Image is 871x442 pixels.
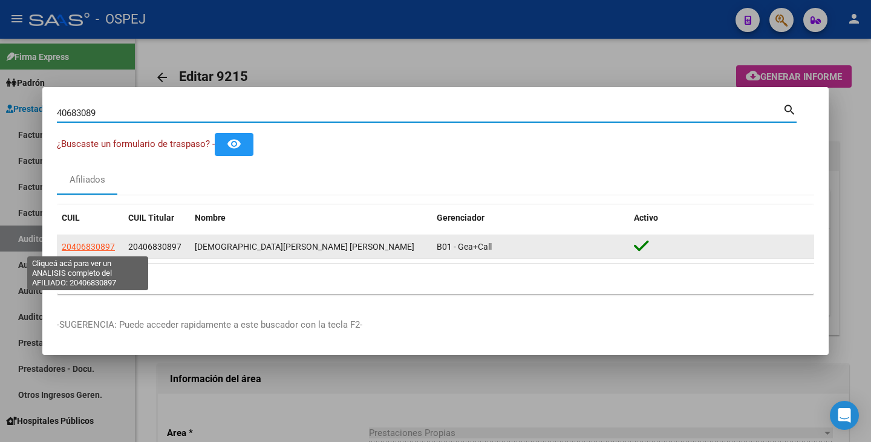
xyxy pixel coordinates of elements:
[57,138,215,149] span: ¿Buscaste un formulario de traspaso? -
[437,242,492,252] span: B01 - Gea+Call
[195,213,226,223] span: Nombre
[62,213,80,223] span: CUIL
[629,205,814,231] datatable-header-cell: Activo
[195,240,427,254] div: [DEMOGRAPHIC_DATA][PERSON_NAME] [PERSON_NAME]
[62,242,115,252] span: 20406830897
[830,401,859,430] div: Open Intercom Messenger
[783,102,797,116] mat-icon: search
[57,264,814,294] div: 1 total
[432,205,629,231] datatable-header-cell: Gerenciador
[57,318,814,332] p: -SUGERENCIA: Puede acceder rapidamente a este buscador con la tecla F2-
[128,213,174,223] span: CUIL Titular
[634,213,658,223] span: Activo
[227,137,241,151] mat-icon: remove_red_eye
[123,205,190,231] datatable-header-cell: CUIL Titular
[190,205,432,231] datatable-header-cell: Nombre
[70,173,105,187] div: Afiliados
[437,213,484,223] span: Gerenciador
[128,242,181,252] span: 20406830897
[57,205,123,231] datatable-header-cell: CUIL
